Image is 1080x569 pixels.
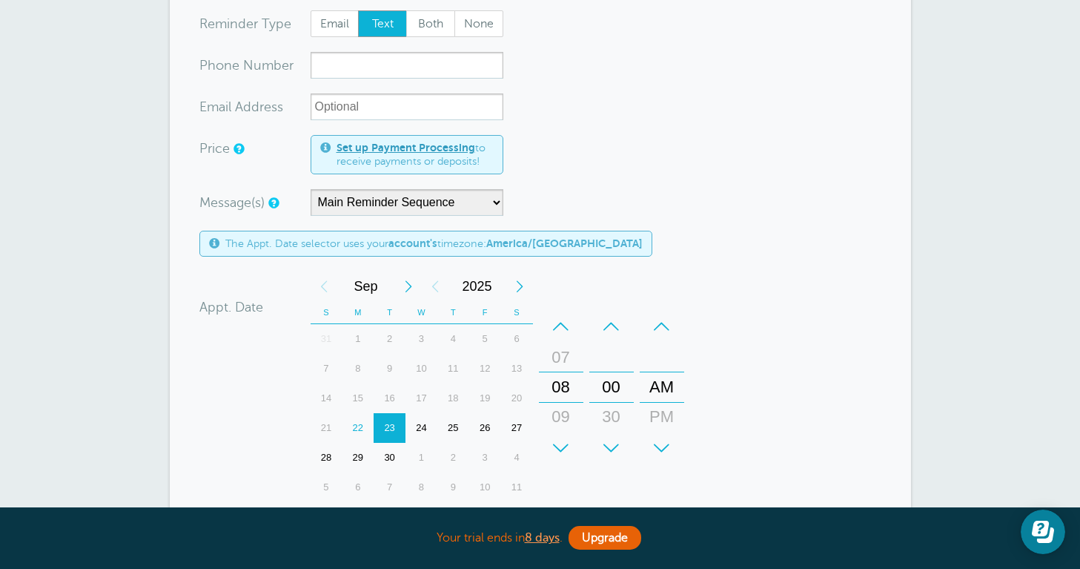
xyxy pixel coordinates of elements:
span: Text [359,11,406,36]
div: Wednesday, September 24 [405,413,437,443]
div: Tuesday, September 2 [374,324,405,354]
div: Saturday, October 11 [501,473,533,502]
div: Saturday, September 20 [501,384,533,413]
div: 23 [374,413,405,443]
label: None [454,10,503,37]
div: 28 [311,443,342,473]
div: 9 [374,354,405,384]
div: Thursday, September 18 [437,384,469,413]
span: September [337,272,395,301]
div: Thursday, September 11 [437,354,469,384]
span: ne Nu [224,59,262,72]
th: M [342,301,374,324]
div: Friday, September 26 [469,413,501,443]
div: 7 [311,354,342,384]
div: 18 [437,384,469,413]
div: 10 [405,354,437,384]
label: Price [199,142,230,155]
th: S [311,301,342,324]
a: 8 days [525,531,560,545]
span: 2025 [448,272,506,301]
div: Sunday, August 31 [311,324,342,354]
div: Wednesday, September 3 [405,324,437,354]
div: 17 [405,384,437,413]
div: Tuesday, September 30 [374,443,405,473]
div: Friday, September 5 [469,324,501,354]
label: Reminder Type [199,17,291,30]
div: 22 [342,413,374,443]
div: Saturday, September 6 [501,324,533,354]
th: W [405,301,437,324]
div: 1 [342,324,374,354]
label: Email [311,10,360,37]
div: Today, Monday, September 22 [342,413,374,443]
a: Set up Payment Processing [337,142,475,154]
div: 12 [469,354,501,384]
div: Sunday, September 21 [311,413,342,443]
div: 27 [501,413,533,443]
div: Sunday, September 14 [311,384,342,413]
div: Next Year [506,272,533,301]
div: 3 [469,443,501,473]
div: Friday, September 12 [469,354,501,384]
div: Wednesday, October 8 [405,473,437,502]
div: 19 [469,384,501,413]
span: The Appt. Date selector uses your timezone: [225,237,643,250]
div: Monday, October 6 [342,473,374,502]
iframe: Resource center [1021,510,1065,554]
input: Optional [311,93,503,120]
div: 10 [543,432,579,461]
div: Monday, September 15 [342,384,374,413]
div: 26 [469,413,501,443]
div: 30 [374,443,405,473]
div: Friday, October 10 [469,473,501,502]
div: 11 [501,473,533,502]
div: 5 [469,324,501,354]
div: PM [644,402,680,432]
label: Appt. Date [199,300,263,314]
div: Tuesday, October 7 [374,473,405,502]
span: Ema [199,100,225,114]
span: None [455,11,503,36]
div: Previous Year [422,272,448,301]
div: 1 [405,443,437,473]
div: 7 [374,473,405,502]
div: 4 [501,443,533,473]
div: 25 [437,413,469,443]
div: Monday, September 8 [342,354,374,384]
div: mber [199,52,311,79]
div: 08 [543,372,579,402]
th: F [469,301,501,324]
div: 07 [543,343,579,372]
div: 31 [311,324,342,354]
div: 21 [311,413,342,443]
div: Wednesday, September 10 [405,354,437,384]
div: 2 [437,443,469,473]
div: Thursday, October 9 [437,473,469,502]
div: 11 [437,354,469,384]
span: to receive payments or deposits! [337,142,494,168]
div: 20 [501,384,533,413]
div: 6 [501,324,533,354]
th: T [437,301,469,324]
th: T [374,301,405,324]
div: Monday, September 29 [342,443,374,473]
div: Your trial ends in . [170,522,911,554]
div: Thursday, October 2 [437,443,469,473]
div: 24 [405,413,437,443]
span: Email [311,11,359,36]
div: Previous Month [311,272,337,301]
b: account's [388,237,437,249]
div: Saturday, September 27 [501,413,533,443]
div: Hours [539,312,583,463]
div: Minutes [589,312,634,463]
th: S [501,301,533,324]
label: Both [406,10,455,37]
span: Pho [199,59,224,72]
div: Sunday, October 5 [311,473,342,502]
div: 29 [342,443,374,473]
span: Both [407,11,454,36]
div: Sunday, September 28 [311,443,342,473]
span: il Add [225,100,259,114]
